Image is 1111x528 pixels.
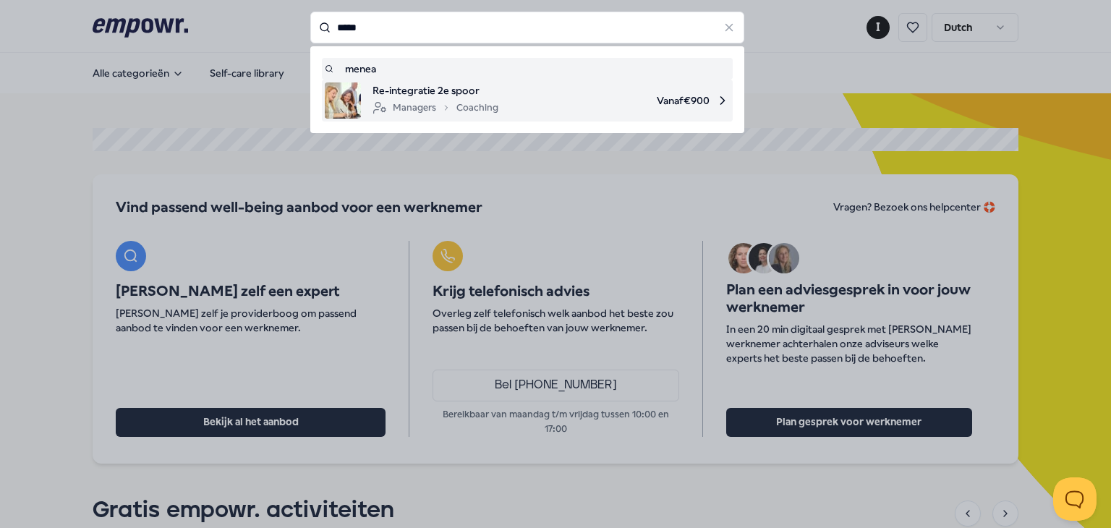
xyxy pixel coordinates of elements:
span: Re-integratie 2e spoor [373,82,498,98]
img: product image [325,82,361,119]
a: product imageRe-integratie 2e spoorManagersCoachingVanaf€900 [325,82,730,119]
div: Managers Coaching [373,99,498,116]
a: menea [325,61,730,77]
iframe: Help Scout Beacon - Open [1053,477,1097,521]
span: Vanaf € 900 [510,82,730,119]
input: Search for products, categories or subcategories [310,12,744,43]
